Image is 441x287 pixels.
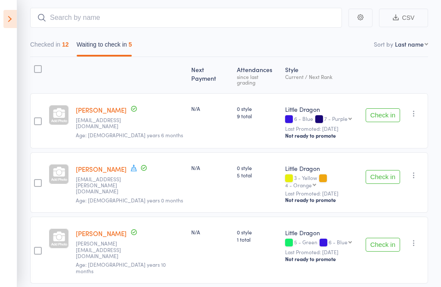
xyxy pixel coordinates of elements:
[237,105,278,112] span: 0 style
[77,37,132,57] button: Waiting to check in5
[191,228,230,236] div: N/A
[129,41,132,48] div: 5
[76,164,127,173] a: [PERSON_NAME]
[237,164,278,171] span: 0 style
[329,239,348,245] div: 6 - Blue
[366,238,400,252] button: Check in
[76,105,127,114] a: [PERSON_NAME]
[395,40,424,48] div: Last name
[237,74,278,85] div: since last grading
[76,240,132,259] small: Chris.loving@gmail.com
[233,61,281,89] div: Atten­dances
[285,190,359,196] small: Last Promoted: [DATE]
[285,255,359,262] div: Not ready to promote
[285,74,359,79] div: Current / Next Rank
[285,132,359,139] div: Not ready to promote
[188,61,234,89] div: Next Payment
[76,176,132,195] small: bills.langley@gmail.com
[285,116,359,123] div: 6 - Blue
[30,8,342,28] input: Search by name
[237,112,278,120] span: 9 total
[374,40,393,48] label: Sort by
[285,182,312,188] div: 4 - Orange
[324,116,348,121] div: 7 - Purple
[237,171,278,179] span: 5 total
[379,9,428,27] button: CSV
[237,236,278,243] span: 1 total
[366,108,400,122] button: Check in
[285,196,359,203] div: Not ready to promote
[76,131,183,139] span: Age: [DEMOGRAPHIC_DATA] years 6 months
[285,228,359,237] div: Little Dragon
[76,117,132,129] small: nicolec.9@outlook.com
[285,126,359,132] small: Last Promoted: [DATE]
[30,37,69,57] button: Checked in12
[282,61,362,89] div: Style
[285,105,359,114] div: Little Dragon
[285,164,359,173] div: Little Dragon
[285,249,359,255] small: Last Promoted: [DATE]
[191,164,230,171] div: N/A
[285,175,359,188] div: 3 - Yellow
[76,229,127,238] a: [PERSON_NAME]
[76,196,183,204] span: Age: [DEMOGRAPHIC_DATA] years 0 months
[237,228,278,236] span: 0 style
[191,105,230,112] div: N/A
[285,239,359,246] div: 5 - Green
[366,170,400,184] button: Check in
[62,41,69,48] div: 12
[76,261,166,274] span: Age: [DEMOGRAPHIC_DATA] years 10 months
